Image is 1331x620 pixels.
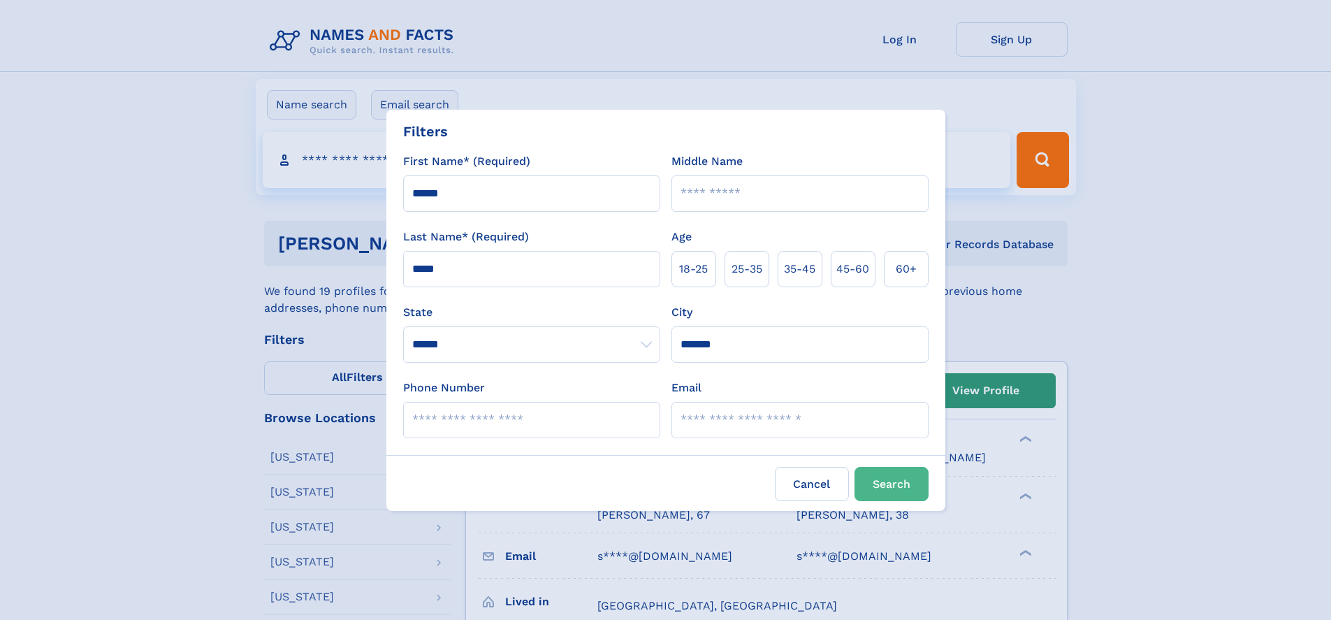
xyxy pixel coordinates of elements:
[896,261,917,277] span: 60+
[403,153,530,170] label: First Name* (Required)
[732,261,762,277] span: 25‑35
[671,153,743,170] label: Middle Name
[403,304,660,321] label: State
[671,304,692,321] label: City
[784,261,815,277] span: 35‑45
[836,261,869,277] span: 45‑60
[403,121,448,142] div: Filters
[679,261,708,277] span: 18‑25
[854,467,929,501] button: Search
[671,380,701,396] label: Email
[403,229,529,245] label: Last Name* (Required)
[775,467,849,501] label: Cancel
[671,229,692,245] label: Age
[403,380,485,396] label: Phone Number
